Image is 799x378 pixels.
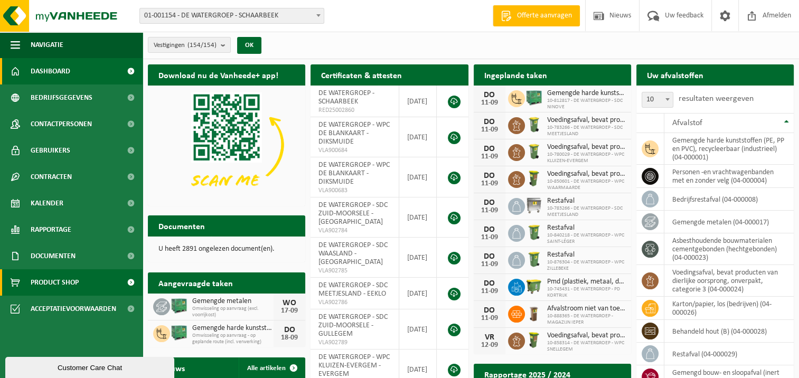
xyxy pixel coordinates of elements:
[493,5,580,26] a: Offerte aanvragen
[547,251,626,259] span: Restafval
[525,169,543,187] img: WB-0060-HPE-GN-50
[664,343,794,365] td: restafval (04-000029)
[525,223,543,241] img: WB-0240-HPE-GN-50
[154,37,217,53] span: Vestigingen
[31,58,70,84] span: Dashboard
[664,165,794,188] td: personen -en vrachtwagenbanden met en zonder velg (04-000004)
[636,64,714,85] h2: Uw afvalstoffen
[318,89,374,106] span: DE WATERGROEP - SCHAARBEEK
[31,111,92,137] span: Contactpersonen
[525,304,543,322] img: WB-0140-HPE-BN-01
[547,205,626,218] span: 10-783266 - DE WATERGROEP - SDC MEETJESLAND
[148,86,305,204] img: Download de VHEPlus App
[547,98,626,110] span: 10-812817 - DE WATERGROEP - SDC NINOVE
[547,305,626,313] span: Afvalstroom niet van toepassing (niet gevaarlijk)
[399,238,437,278] td: [DATE]
[192,297,274,306] span: Gemengde metalen
[279,307,300,315] div: 17-09
[5,355,176,378] iframe: chat widget
[479,145,500,153] div: DO
[479,91,500,99] div: DO
[514,11,575,21] span: Offerte aanvragen
[187,42,217,49] count: (154/154)
[547,89,626,98] span: Gemengde harde kunststoffen (pe, pp en pvc), recycleerbaar (industrieel)
[547,340,626,353] span: 10-858314 - DE WATERGROEP - WPC SNELLEGEM
[479,180,500,187] div: 11-09
[525,196,543,214] img: WB-1100-GAL-GY-02
[399,278,437,309] td: [DATE]
[547,286,626,299] span: 10-745431 - DE WATERGROEP - PD KORTRIJK
[31,216,71,243] span: Rapportage
[642,92,673,107] span: 10
[318,281,388,298] span: DE WATERGROEP - SDC MEETJESLAND - EEKLO
[642,92,673,108] span: 10
[479,288,500,295] div: 11-09
[547,116,626,125] span: Voedingsafval, bevat producten van dierlijke oorsprong, onverpakt, categorie 3
[318,201,388,226] span: DE WATERGROEP - SDC ZUID-MOORSELE - [GEOGRAPHIC_DATA]
[318,186,391,195] span: VLA900683
[479,99,500,107] div: 11-09
[192,324,274,333] span: Gemengde harde kunststoffen (pe, pp en pvc), recycleerbaar (industrieel)
[479,153,500,160] div: 11-09
[318,146,391,155] span: VLA900684
[547,152,626,164] span: 10-780029 - DE WATERGROEP - WPC KLUIZEN-EVERGEM
[474,64,558,85] h2: Ingeplande taken
[547,259,626,272] span: 10-876304 - DE WATERGROEP - WPC ZILLEBEKE
[279,334,300,342] div: 18-09
[318,353,390,378] span: DE WATERGROEP - WPC KLUIZEN-EVERGEM - EVERGEM
[31,269,79,296] span: Product Shop
[279,326,300,334] div: DO
[318,121,390,146] span: DE WATERGROEP - WPC DE BLANKAART - DIKSMUIDE
[664,211,794,233] td: gemengde metalen (04-000017)
[148,215,215,236] h2: Documenten
[399,197,437,238] td: [DATE]
[547,197,626,205] span: Restafval
[318,241,388,266] span: DE WATERGROEP - SDC WAASLAND - [GEOGRAPHIC_DATA]
[31,84,92,111] span: Bedrijfsgegevens
[318,338,391,347] span: VLA902789
[547,313,626,326] span: 10-888365 - DE WATERGROEP - MAGAZIJN IEPER
[139,8,324,24] span: 01-001154 - DE WATERGROEP - SCHAARBEEK
[148,37,231,53] button: Vestigingen(154/154)
[525,277,543,295] img: WB-1100-HPE-GN-50
[311,64,412,85] h2: Certificaten & attesten
[31,137,70,164] span: Gebruikers
[399,117,437,157] td: [DATE]
[479,207,500,214] div: 11-09
[31,32,63,58] span: Navigatie
[547,125,626,137] span: 10-783266 - DE WATERGROEP - SDC MEETJESLAND
[525,331,543,349] img: WB-0060-HPE-GN-50
[479,333,500,342] div: VR
[672,119,702,127] span: Afvalstof
[547,332,626,340] span: Voedingsafval, bevat producten van dierlijke oorsprong, onverpakt, categorie 3
[148,64,289,85] h2: Download nu de Vanheede+ app!
[170,297,188,315] img: PB-HB-1400-HPE-GN-01
[479,306,500,315] div: DO
[318,313,388,338] span: DE WATERGROEP - SDC ZUID-MOORSELE - GULLEGEM
[31,296,116,322] span: Acceptatievoorwaarden
[192,306,274,318] span: Omwisseling op aanvraag (excl. voorrijkost)
[479,225,500,234] div: DO
[237,37,261,54] button: OK
[479,261,500,268] div: 11-09
[170,324,188,342] img: PB-HB-1400-HPE-GN-01
[664,133,794,165] td: gemengde harde kunststoffen (PE, PP en PVC), recycleerbaar (industrieel) (04-000001)
[318,106,391,115] span: RED25002860
[479,315,500,322] div: 11-09
[318,161,390,186] span: DE WATERGROEP - WPC DE BLANKAART - DIKSMUIDE
[318,267,391,275] span: VLA902785
[525,143,543,160] img: WB-0140-HPE-GN-50
[479,342,500,349] div: 12-09
[679,94,754,103] label: resultaten weergeven
[192,333,274,345] span: Omwisseling op aanvraag - op geplande route (incl. verwerking)
[479,172,500,180] div: DO
[664,188,794,211] td: bedrijfsrestafval (04-000008)
[158,245,295,253] p: U heeft 2891 ongelezen document(en).
[318,226,391,235] span: VLA902784
[31,164,72,190] span: Contracten
[140,8,324,23] span: 01-001154 - DE WATERGROEP - SCHAARBEEK
[479,252,500,261] div: DO
[547,232,626,245] span: 10-840218 - DE WATERGROEP - WPC SAINT-LÉGER
[148,272,243,293] h2: Aangevraagde taken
